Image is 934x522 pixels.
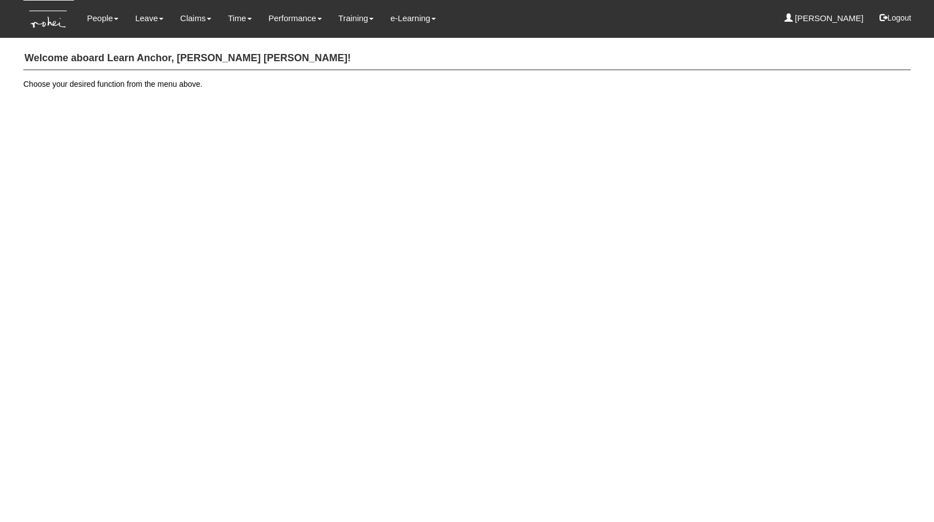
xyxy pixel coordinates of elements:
a: [PERSON_NAME] [784,6,864,31]
h4: Welcome aboard Learn Anchor, [PERSON_NAME] [PERSON_NAME]! [23,47,911,70]
a: Leave [135,6,163,31]
p: Choose your desired function from the menu above. [23,78,911,90]
button: Logout [872,4,919,31]
a: e-Learning [390,6,436,31]
a: Training [339,6,374,31]
iframe: chat widget [887,477,923,511]
a: Performance [269,6,322,31]
img: KTs7HI1dOZG7tu7pUkOpGGQAiEQAiEQAj0IhBB1wtXDg6BEAiBEAiBEAiB4RGIoBtemSRFIRACIRACIRACIdCLQARdL1w5OAR... [23,1,74,38]
a: People [87,6,118,31]
a: Claims [180,6,211,31]
a: Time [228,6,252,31]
